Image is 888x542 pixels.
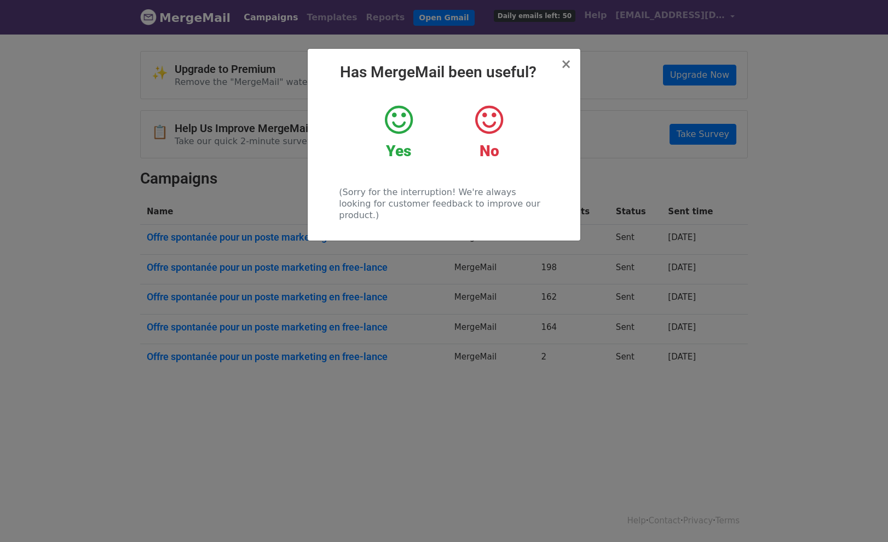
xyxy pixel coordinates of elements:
[452,104,526,161] a: No
[316,63,572,82] h2: Has MergeMail been useful?
[480,142,499,160] strong: No
[339,186,549,221] p: (Sorry for the interruption! We're always looking for customer feedback to improve our product.)
[561,58,572,71] button: Close
[386,142,411,160] strong: Yes
[362,104,436,161] a: Yes
[561,56,572,72] span: ×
